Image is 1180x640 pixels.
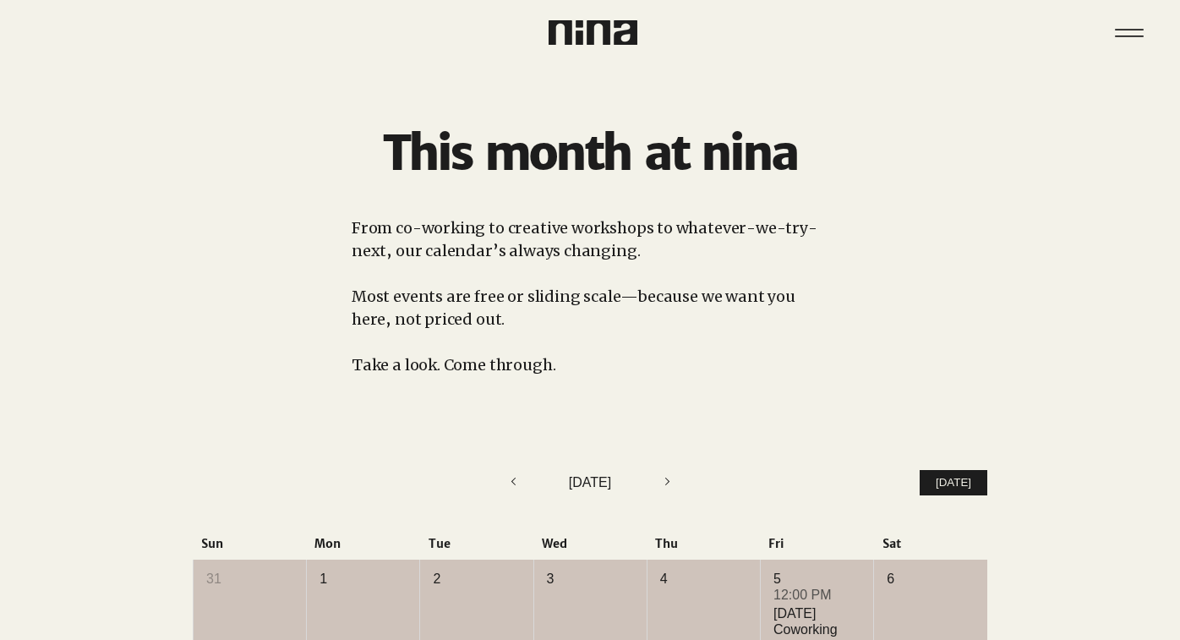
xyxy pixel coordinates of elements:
[773,605,860,637] div: [DATE] Coworking
[503,471,523,495] button: Previous month
[352,287,795,329] span: Most events are free or sliding scale—because we want you here, not priced out.
[1103,7,1155,58] nav: Site
[760,537,873,551] div: Fri
[352,218,817,260] span: From co-working to creative workshops to whatever-we-try-next, our calendar’s always changing.
[533,537,647,551] div: Wed
[874,537,987,551] div: Sat
[206,570,293,588] div: 31
[920,470,987,496] button: [DATE]
[658,471,678,495] button: Next month
[193,537,306,551] div: Sun
[1103,7,1155,58] button: Menu
[887,570,975,588] div: 6
[647,537,760,551] div: Thu
[773,586,860,604] div: 12:00 PM
[320,570,407,588] div: 1
[383,123,797,183] span: This month at nina
[547,570,634,588] div: 3
[306,537,419,551] div: Mon
[433,570,520,588] div: 2
[352,355,555,375] span: Take a look. Come through.
[549,20,637,45] img: Nina Logo CMYK_Charcoal.png
[660,570,747,588] div: 4
[420,537,533,551] div: Tue
[523,473,658,493] div: [DATE]
[773,570,860,588] div: 5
